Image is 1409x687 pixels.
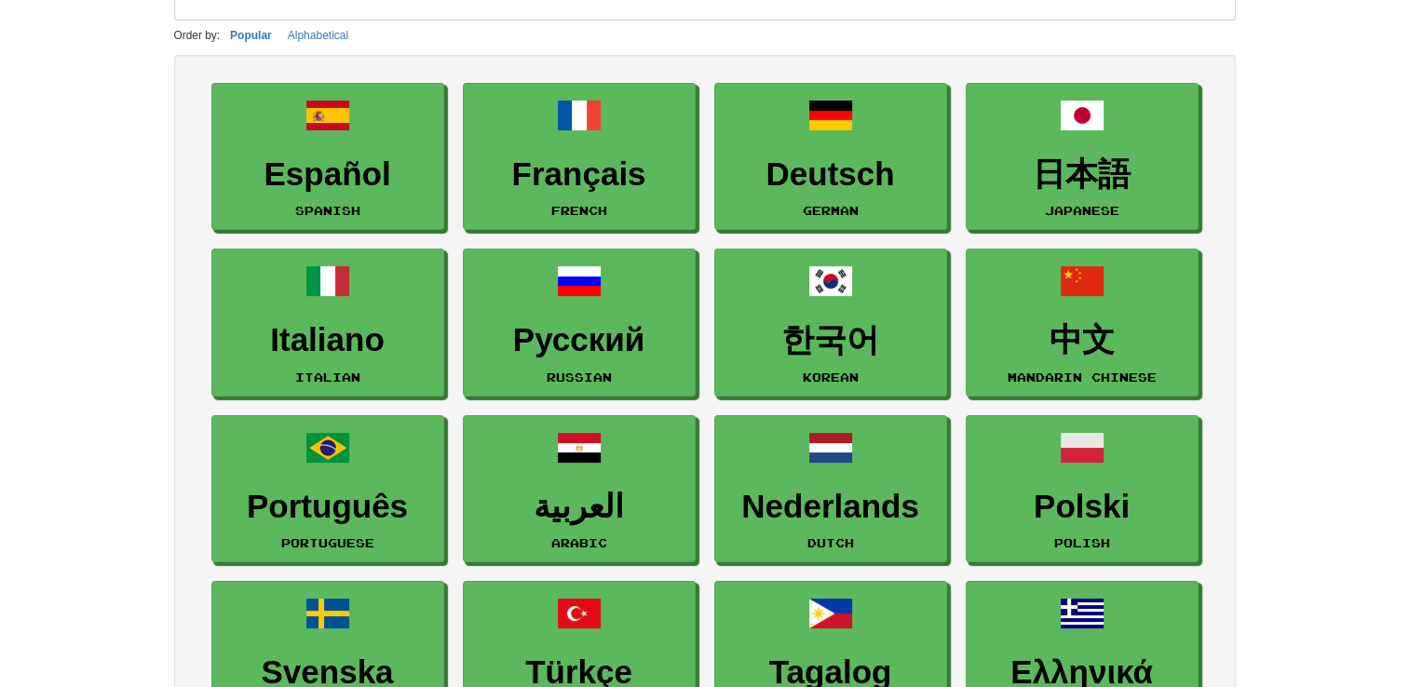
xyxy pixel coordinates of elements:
[295,370,360,384] small: Italian
[803,370,859,384] small: Korean
[222,489,434,525] h3: Português
[725,322,937,358] h3: 한국어
[211,83,444,231] a: EspañolSpanish
[714,249,947,397] a: 한국어Korean
[976,489,1188,525] h3: Polski
[976,322,1188,358] h3: 中文
[725,156,937,193] h3: Deutsch
[976,156,1188,193] h3: 日本語
[803,204,859,217] small: German
[473,322,685,358] h3: Русский
[714,83,947,231] a: DeutschGerman
[1054,536,1110,549] small: Polish
[282,25,354,46] button: Alphabetical
[295,204,360,217] small: Spanish
[807,536,854,549] small: Dutch
[174,29,221,42] small: Order by:
[211,249,444,397] a: ItalianoItalian
[966,83,1199,231] a: 日本語Japanese
[551,536,607,549] small: Arabic
[224,25,278,46] button: Popular
[725,489,937,525] h3: Nederlands
[714,415,947,563] a: NederlandsDutch
[222,156,434,193] h3: Español
[966,249,1199,397] a: 中文Mandarin Chinese
[473,156,685,193] h3: Français
[547,370,612,384] small: Russian
[1045,204,1119,217] small: Japanese
[281,536,374,549] small: Portuguese
[211,415,444,563] a: PortuguêsPortuguese
[222,322,434,358] h3: Italiano
[463,83,696,231] a: FrançaisFrench
[463,415,696,563] a: العربيةArabic
[463,249,696,397] a: РусскийRussian
[966,415,1199,563] a: PolskiPolish
[551,204,607,217] small: French
[1008,370,1157,384] small: Mandarin Chinese
[473,489,685,525] h3: العربية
